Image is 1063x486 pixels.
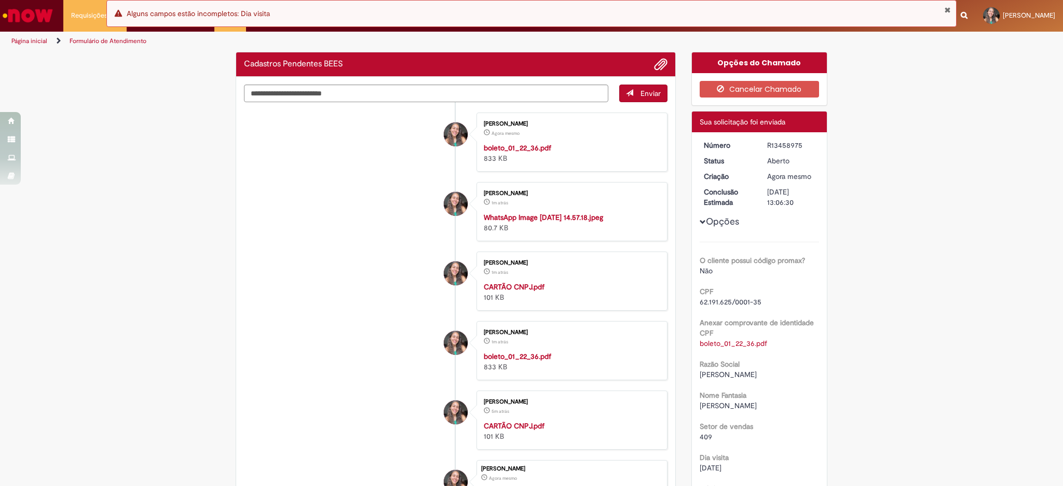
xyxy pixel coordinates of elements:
div: [PERSON_NAME] [484,399,657,405]
b: Nome Fantasia [700,391,746,400]
a: WhatsApp Image [DATE] 14.57.18.jpeg [484,213,603,222]
time: 28/08/2025 16:06:14 [492,130,520,136]
div: Bruna Castriani Ferreira Dos Santos [444,331,468,355]
span: 1m atrás [492,339,508,345]
a: CARTÃO CNPJ.pdf [484,282,544,291]
span: [PERSON_NAME] [700,401,757,410]
b: Dia visita [700,453,729,462]
b: Setor de vendas [700,422,753,431]
span: Não [700,266,713,275]
div: Bruna Castriani Ferreira Dos Santos [444,261,468,285]
dt: Número [696,140,760,150]
span: Agora mesmo [492,130,520,136]
b: Anexar comprovante de identidade CPF [700,318,814,338]
a: boleto_01_22_36.pdf [484,352,551,361]
a: Formulário de Atendimento [70,37,146,45]
button: Cancelar Chamado [700,81,820,98]
span: Enviar [640,89,661,98]
span: 409 [700,432,712,441]
span: [DATE] [700,463,721,473]
span: 1m atrás [492,269,508,275]
a: CARTÃO CNPJ.pdf [484,421,544,431]
time: 28/08/2025 16:01:34 [492,408,509,414]
time: 28/08/2025 16:06:26 [767,172,811,181]
dt: Criação [696,171,760,182]
div: 833 KB [484,351,657,372]
ul: Trilhas de página [8,32,701,51]
div: 833 KB [484,143,657,163]
div: Bruna Castriani Ferreira Dos Santos [444,400,468,424]
b: Razão Social [700,359,740,369]
time: 28/08/2025 16:05:20 [492,339,508,345]
img: ServiceNow [1,5,54,26]
div: 80.7 KB [484,212,657,233]
a: boleto_01_22_36.pdf [484,143,551,152]
div: [DATE] 13:06:30 [767,187,815,207]
div: [PERSON_NAME] [484,260,657,266]
time: 28/08/2025 16:06:26 [489,475,517,481]
h2: Cadastros Pendentes BEES Histórico de tíquete [244,60,343,69]
a: Download de boleto_01_22_36.pdf [700,339,767,348]
span: Alguns campos estão incompletos: Dia visita [127,9,270,18]
time: 28/08/2025 16:05:38 [492,200,508,206]
div: [PERSON_NAME] [484,190,657,197]
span: 5m atrás [492,408,509,414]
time: 28/08/2025 16:05:20 [492,269,508,275]
button: Fechar Notificação [944,6,951,14]
div: R13458975 [767,140,815,150]
dt: Status [696,156,760,166]
div: Opções do Chamado [692,52,827,73]
b: CPF [700,287,713,296]
div: [PERSON_NAME] [484,121,657,127]
span: [PERSON_NAME] [700,370,757,379]
div: [PERSON_NAME] [481,466,662,472]
span: Requisições [71,10,107,21]
textarea: Digite sua mensagem aqui... [244,85,608,102]
button: Enviar [619,85,667,102]
span: [PERSON_NAME] [1003,11,1055,20]
span: 1m atrás [492,200,508,206]
div: 101 KB [484,421,657,441]
div: 28/08/2025 16:06:26 [767,171,815,182]
button: Adicionar anexos [654,58,667,71]
a: Página inicial [11,37,47,45]
div: Bruna Castriani Ferreira Dos Santos [444,122,468,146]
div: 101 KB [484,282,657,302]
span: Agora mesmo [489,475,517,481]
div: Bruna Castriani Ferreira Dos Santos [444,192,468,216]
b: O cliente possui código promax? [700,256,805,265]
span: Sua solicitação foi enviada [700,117,785,127]
div: [PERSON_NAME] [484,329,657,336]
dt: Conclusão Estimada [696,187,760,207]
span: 62.191.625/0001-35 [700,297,761,307]
span: Agora mesmo [767,172,811,181]
div: Aberto [767,156,815,166]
